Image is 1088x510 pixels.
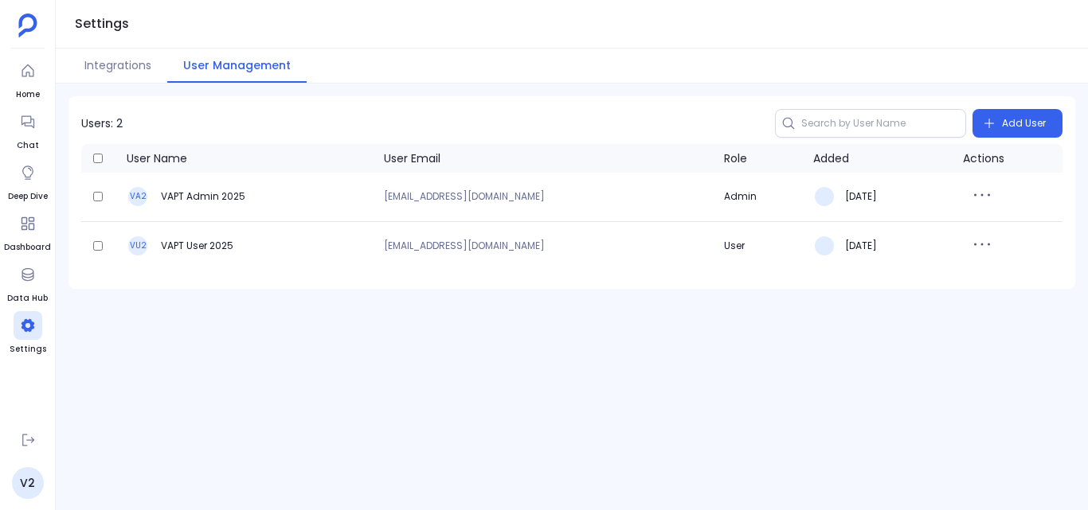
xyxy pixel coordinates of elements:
p: [EMAIL_ADDRESS][DOMAIN_NAME] [384,241,711,251]
button: Integrations [68,49,167,83]
div: Role [724,150,747,166]
h3: [DATE] [845,190,877,203]
img: petavue logo [18,14,37,37]
a: V2 [12,467,44,499]
td: Admin [718,173,807,221]
a: Settings [10,311,46,356]
h1: Settings [75,13,129,35]
div: Added [813,150,849,166]
div: User Email [384,150,440,166]
a: Home [14,56,42,101]
div: User Name [127,150,187,166]
p: VA2 [130,192,147,201]
span: Add User [1002,111,1046,136]
h3: [DATE] [845,239,877,252]
a: Dashboard [4,209,51,254]
div: Actions [963,150,1004,166]
span: Settings [10,343,46,356]
span: Data Hub [7,292,48,305]
td: User [718,221,807,270]
a: Data Hub [7,260,48,305]
h3: VAPT Admin 2025 [159,190,245,203]
span: Dashboard [4,241,51,254]
input: Search by User Name [775,109,966,138]
a: Deep Dive [8,158,48,203]
h3: VAPT User 2025 [159,239,233,252]
button: User Management [167,49,307,83]
span: Home [14,88,42,101]
span: Deep Dive [8,190,48,203]
p: Users: 2 [81,115,123,131]
p: [EMAIL_ADDRESS][DOMAIN_NAME] [384,192,711,201]
span: Chat [14,139,42,152]
button: Add User [973,109,1063,138]
p: VU2 [130,241,147,251]
a: Chat [14,107,42,152]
